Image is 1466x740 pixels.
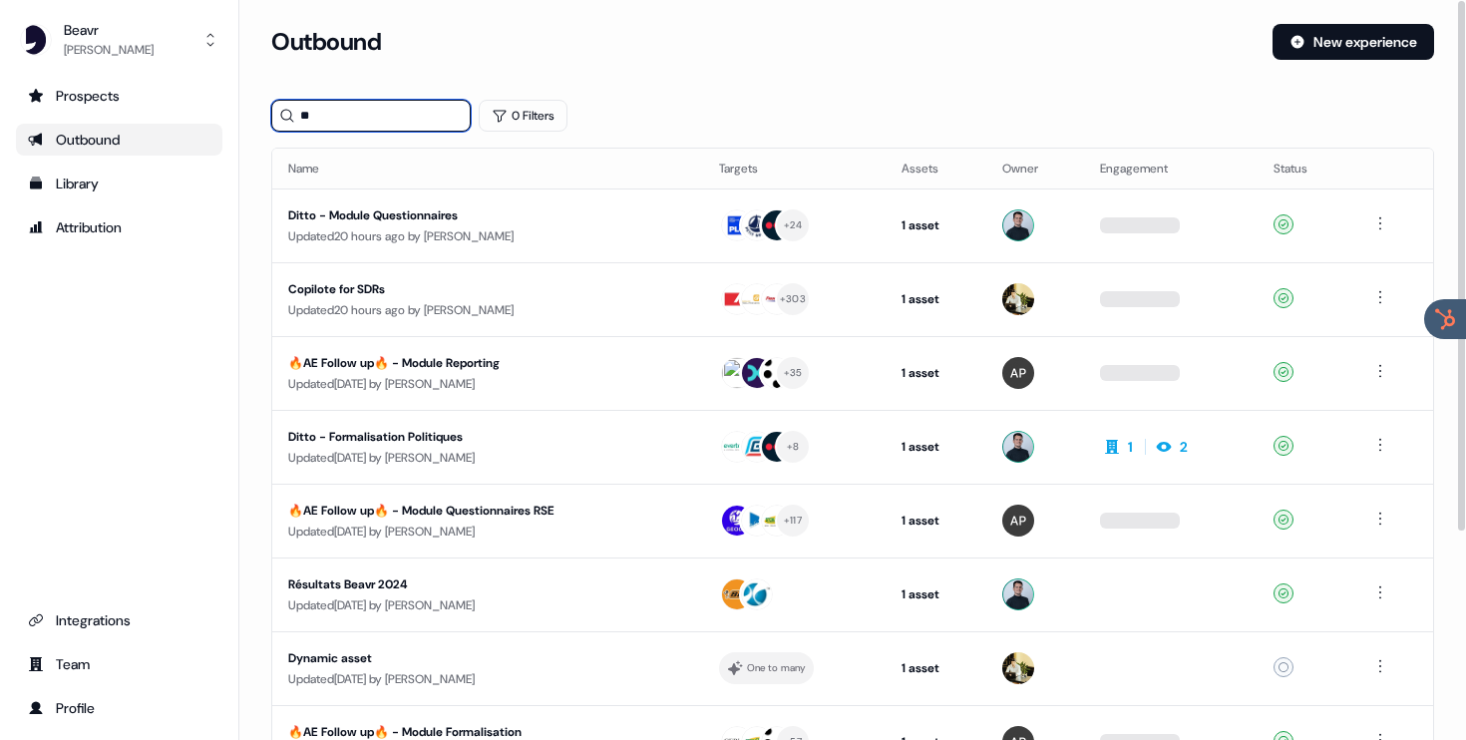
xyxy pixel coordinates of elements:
div: One to many [747,659,806,677]
div: Attribution [28,217,210,237]
div: 🔥AE Follow up🔥 - Module Questionnaires RSE [288,501,655,521]
div: 2 [1180,437,1188,457]
a: Go to team [16,648,222,680]
div: + 8 [787,438,800,456]
div: + 303 [780,290,806,308]
img: Alexis [1002,357,1034,389]
a: Go to prospects [16,80,222,112]
img: Armand [1002,652,1034,684]
div: 🔥AE Follow up🔥 - Module Reporting [288,353,655,373]
div: Outbound [28,130,210,150]
div: Ditto - Formalisation Politiques [288,427,655,447]
a: Go to integrations [16,604,222,636]
a: Go to attribution [16,211,222,243]
div: Updated [DATE] by [PERSON_NAME] [288,522,687,542]
button: 0 Filters [479,100,567,132]
div: + 24 [784,216,802,234]
div: 1 asset [902,437,970,457]
div: + 35 [784,364,803,382]
div: 1 [1128,437,1133,457]
div: [PERSON_NAME] [64,40,154,60]
img: Ugo [1002,431,1034,463]
div: 1 asset [902,215,970,235]
th: Status [1258,149,1352,188]
div: 1 asset [902,289,970,309]
div: + 117 [784,512,802,530]
a: Go to profile [16,692,222,724]
div: Ditto - Module Questionnaires [288,205,655,225]
div: Updated 20 hours ago by [PERSON_NAME] [288,226,687,246]
div: Updated [DATE] by [PERSON_NAME] [288,448,687,468]
th: Assets [886,149,986,188]
div: Prospects [28,86,210,106]
div: Résultats Beavr 2024 [288,574,655,594]
img: Ugo [1002,578,1034,610]
div: 1 asset [902,511,970,531]
div: 1 asset [902,658,970,678]
img: Armand [1002,283,1034,315]
a: Go to outbound experience [16,124,222,156]
th: Targets [703,149,886,188]
div: Updated 20 hours ago by [PERSON_NAME] [288,300,687,320]
div: Dynamic asset [288,648,655,668]
div: Team [28,654,210,674]
a: Go to templates [16,168,222,199]
button: New experience [1273,24,1434,60]
th: Owner [986,149,1084,188]
div: Library [28,174,210,193]
button: Beavr[PERSON_NAME] [16,16,222,64]
th: Name [272,149,703,188]
img: Alexis [1002,505,1034,537]
div: Updated [DATE] by [PERSON_NAME] [288,595,687,615]
div: Updated [DATE] by [PERSON_NAME] [288,669,687,689]
h3: Outbound [271,27,381,57]
th: Engagement [1084,149,1257,188]
div: Updated [DATE] by [PERSON_NAME] [288,374,687,394]
div: Copilote for SDRs [288,279,655,299]
img: Ugo [1002,209,1034,241]
div: Integrations [28,610,210,630]
div: 1 asset [902,363,970,383]
div: Profile [28,698,210,718]
div: Beavr [64,20,154,40]
div: 1 asset [902,584,970,604]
